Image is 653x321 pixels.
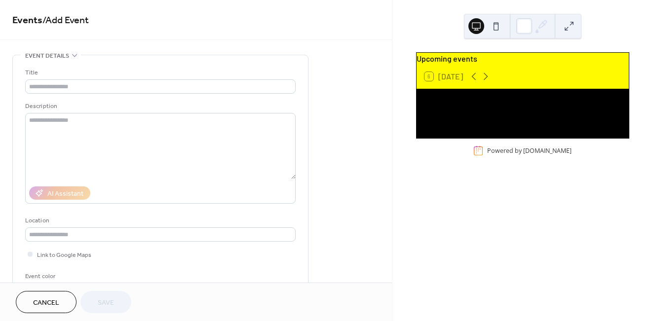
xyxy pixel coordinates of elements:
[12,11,42,30] a: Events
[16,291,77,313] button: Cancel
[33,298,59,308] span: Cancel
[42,11,89,30] span: / Add Event
[25,68,294,78] div: Title
[25,215,294,226] div: Location
[37,250,91,260] span: Link to Google Maps
[25,271,99,282] div: Event color
[25,51,69,61] span: Event details
[417,53,629,65] div: Upcoming events
[523,146,572,155] a: [DOMAIN_NAME]
[25,101,294,111] div: Description
[487,146,572,155] div: Powered by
